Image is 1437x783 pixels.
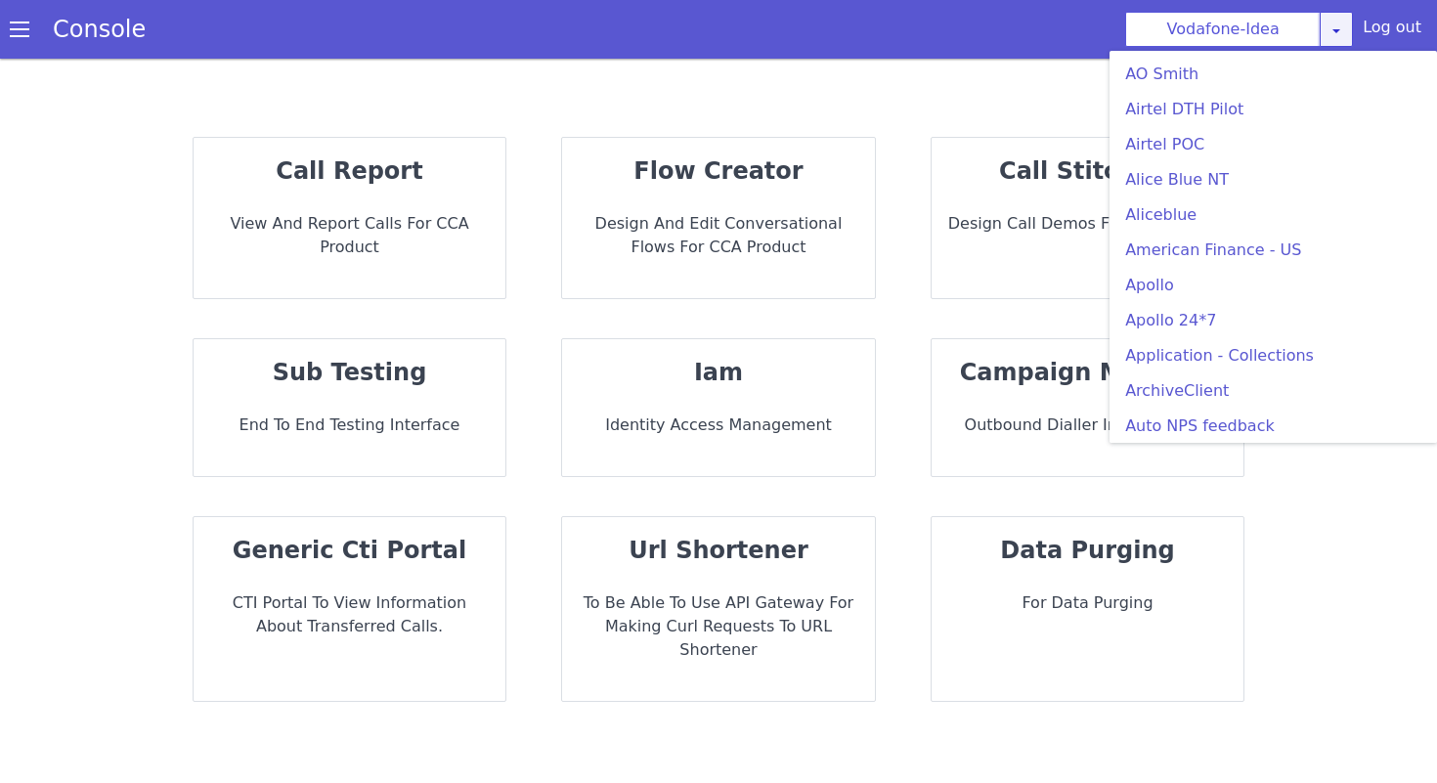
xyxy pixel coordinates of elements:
strong: iam [694,359,743,386]
strong: flow creator [633,157,803,185]
p: To be able to use API Gateway for making curl requests to URL Shortener [578,591,859,662]
a: Apollo 24*7 [1117,305,1429,336]
a: Apollo [1117,270,1429,301]
p: CTI portal to view information about transferred Calls. [209,591,491,638]
strong: data purging [1000,537,1174,564]
p: Identity Access Management [578,413,859,437]
p: Design and Edit Conversational flows for CCA Product [578,212,859,259]
a: AO Smith [1117,59,1429,90]
p: End to End Testing Interface [209,413,491,437]
strong: call report [276,157,422,185]
p: For data purging [947,591,1229,615]
a: Aliceblue [1117,199,1429,231]
a: Application - Collections [1117,340,1429,371]
a: Airtel POC [1117,129,1429,160]
strong: sub testing [273,359,427,386]
p: Design call demos for CCA Product [947,212,1229,236]
button: Vodafone-Idea [1125,12,1321,47]
p: View and report calls for CCA Product [209,212,491,259]
div: Log out [1363,16,1421,47]
strong: url shortener [629,537,808,564]
a: Alice Blue NT [1117,164,1429,196]
strong: campaign manager [960,359,1216,386]
strong: generic cti portal [233,537,466,564]
strong: call stitching [999,157,1176,185]
a: ArchiveClient [1117,375,1429,407]
p: Outbound dialler interface APIs [947,413,1229,437]
a: Auto NPS feedback [1117,411,1429,442]
a: Airtel DTH Pilot [1117,94,1429,125]
a: Console [29,16,169,43]
a: American Finance - US [1117,235,1429,266]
